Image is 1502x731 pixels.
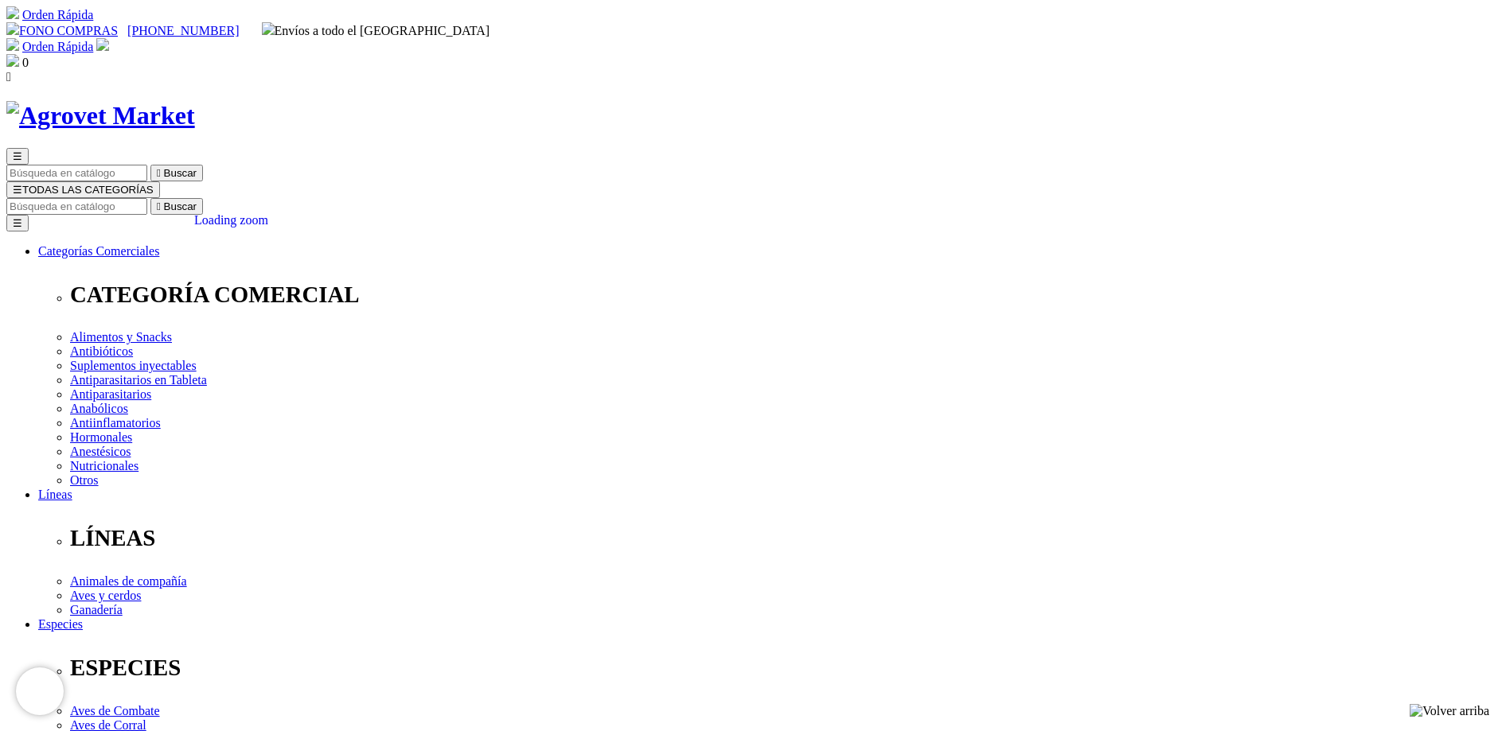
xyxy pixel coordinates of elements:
a: Antiparasitarios en Tableta [70,373,207,387]
div: Loading zoom [194,213,268,227]
img: Volver arriba [1410,704,1489,718]
a: Otros [70,473,99,487]
a: Categorías Comerciales [38,244,159,258]
a: Ganadería [70,603,123,616]
button: ☰TODAS LAS CATEGORÍAS [6,181,160,198]
a: Especies [38,617,83,631]
a: Antibióticos [70,344,133,358]
img: shopping-cart.svg [6,38,19,51]
p: CATEGORÍA COMERCIAL [70,282,1496,308]
a: Alimentos y Snacks [70,330,172,344]
i:  [6,70,11,84]
a: Orden Rápida [22,40,93,53]
a: Líneas [38,488,72,501]
button: ☰ [6,148,29,165]
p: LÍNEAS [70,525,1496,551]
img: phone.svg [6,22,19,35]
a: Antiparasitarios [70,387,151,401]
button:  Buscar [150,165,203,181]
img: Agrovet Market [6,101,195,130]
span: Buscar [164,167,197,179]
iframe: Brevo live chat [16,667,64,715]
a: Anestésicos [70,445,131,458]
span: Envíos a todo el [GEOGRAPHIC_DATA] [262,24,490,37]
a: Antiinflamatorios [70,416,161,430]
img: shopping-cart.svg [6,6,19,19]
a: Hormonales [70,430,132,444]
a: Aves y cerdos [70,589,141,602]
input: Buscar [6,198,147,215]
button:  Buscar [150,198,203,215]
button: ☰ [6,215,29,231]
span: ☰ [13,184,22,196]
input: Buscar [6,165,147,181]
img: shopping-bag.svg [6,54,19,67]
span: ☰ [13,150,22,162]
a: Orden Rápida [22,8,93,21]
a: Nutricionales [70,459,138,472]
img: user.svg [96,38,109,51]
a: Anabólicos [70,402,128,415]
a: Acceda a su cuenta de cliente [96,40,109,53]
span: Buscar [164,200,197,212]
a: Animales de compañía [70,574,187,588]
a: [PHONE_NUMBER] [127,24,239,37]
a: Suplementos inyectables [70,359,197,372]
p: ESPECIES [70,655,1496,681]
span: 0 [22,56,29,69]
img: delivery-truck.svg [262,22,275,35]
i:  [157,167,161,179]
a: FONO COMPRAS [6,24,118,37]
i:  [157,200,161,212]
a: Aves de Combate [70,704,160,717]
